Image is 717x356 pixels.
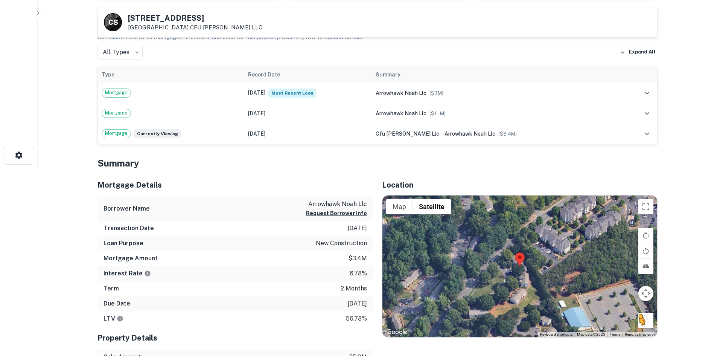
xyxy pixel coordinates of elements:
h6: Term [104,284,119,293]
p: [DATE] [347,299,367,308]
img: Google [384,327,409,337]
td: [DATE] [244,83,372,103]
span: Most Recent Loan [268,89,316,98]
span: ($ 3M ) [429,90,443,96]
h5: Mortgage Details [97,179,373,191]
a: Terms (opens in new tab) [610,332,620,336]
p: 6.78% [350,269,367,278]
p: 56.78% [346,314,367,323]
span: arrowhawk noah llc [376,110,426,116]
button: expand row [641,107,653,120]
span: Mortgage [102,130,131,137]
button: Show satellite imagery [413,199,451,214]
button: Keyboard shortcuts [540,332,572,337]
button: expand row [641,127,653,140]
a: Open this area in Google Maps (opens a new window) [384,327,409,337]
div: → [376,130,619,138]
a: Report a map error [625,332,655,336]
button: Request Borrower Info [306,209,367,218]
h6: Mortgage Amount [104,254,158,263]
button: Map camera controls [638,286,653,301]
h6: Interest Rate [104,269,151,278]
button: Show street map [386,199,413,214]
p: [DATE] [347,224,367,233]
button: Tilt map [638,259,653,274]
a: CFU [PERSON_NAME] LLC [190,24,262,31]
p: $3.4m [349,254,367,263]
th: Type [98,66,245,83]
p: [GEOGRAPHIC_DATA] [128,24,262,31]
h5: Location [382,179,658,191]
span: ($ 1.1M ) [429,111,446,116]
h6: Borrower Name [104,204,150,213]
span: arrowhawk noah llc [376,90,426,96]
h5: [STREET_ADDRESS] [128,14,262,22]
span: Currently viewing [134,129,181,138]
button: Expand All [618,47,658,58]
button: Rotate map counterclockwise [638,243,653,258]
p: C S [108,17,117,28]
th: Summary [372,66,623,83]
th: Record Date [244,66,372,83]
h4: Summary [97,156,658,170]
span: arrowhawk noah llc [445,131,495,137]
td: [DATE] [244,124,372,144]
button: expand row [641,87,653,99]
span: cfu [PERSON_NAME] llc [376,131,439,137]
iframe: Chat Widget [679,296,717,332]
p: new construction [316,239,367,248]
svg: LTVs displayed on the website are for informational purposes only and may be reported incorrectly... [117,315,123,322]
button: Drag Pegman onto the map to open Street View [638,313,653,328]
h6: Loan Purpose [104,239,143,248]
td: [DATE] [244,103,372,124]
h5: Property Details [97,332,373,344]
h6: LTV [104,314,123,323]
h6: Transaction Date [104,224,154,233]
button: Rotate map clockwise [638,228,653,243]
span: ($ 3.4M ) [498,131,517,137]
svg: The interest rates displayed on the website are for informational purposes only and may be report... [144,270,151,277]
span: Mortgage [102,109,131,117]
button: Toggle fullscreen view [638,199,653,214]
span: Map data ©2025 [577,332,605,336]
p: arrowhawk noah llc [306,200,367,209]
h6: Due Date [104,299,130,308]
span: Mortgage [102,89,131,96]
p: 2 months [341,284,367,293]
div: All Types [97,45,143,60]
